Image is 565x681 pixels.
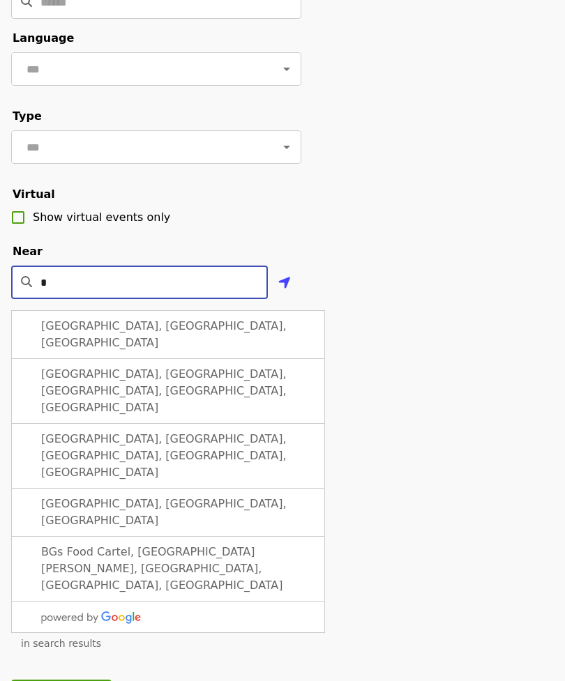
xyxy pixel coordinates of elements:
[13,109,42,123] span: Type
[278,275,291,291] i: location-arrow icon
[41,432,287,479] span: [GEOGRAPHIC_DATA], [GEOGRAPHIC_DATA], [GEOGRAPHIC_DATA], [GEOGRAPHIC_DATA], [GEOGRAPHIC_DATA]
[41,545,283,592] span: BGs Food Cartel, [GEOGRAPHIC_DATA][PERSON_NAME], [GEOGRAPHIC_DATA], [GEOGRAPHIC_DATA], [GEOGRAPHI...
[277,137,296,157] button: Open
[41,367,287,414] span: [GEOGRAPHIC_DATA], [GEOGRAPHIC_DATA], [GEOGRAPHIC_DATA], [GEOGRAPHIC_DATA], [GEOGRAPHIC_DATA]
[21,275,32,289] i: search icon
[268,267,301,300] button: Use my location
[41,319,287,349] span: [GEOGRAPHIC_DATA], [GEOGRAPHIC_DATA], [GEOGRAPHIC_DATA]
[41,611,142,624] img: Powered by Google
[33,211,170,224] span: Show virtual events only
[13,188,55,201] span: Virtual
[13,245,43,258] span: Near
[277,59,296,79] button: Open
[41,497,287,527] span: [GEOGRAPHIC_DATA], [GEOGRAPHIC_DATA], [GEOGRAPHIC_DATA]
[40,266,268,299] input: Location
[13,31,74,45] span: Language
